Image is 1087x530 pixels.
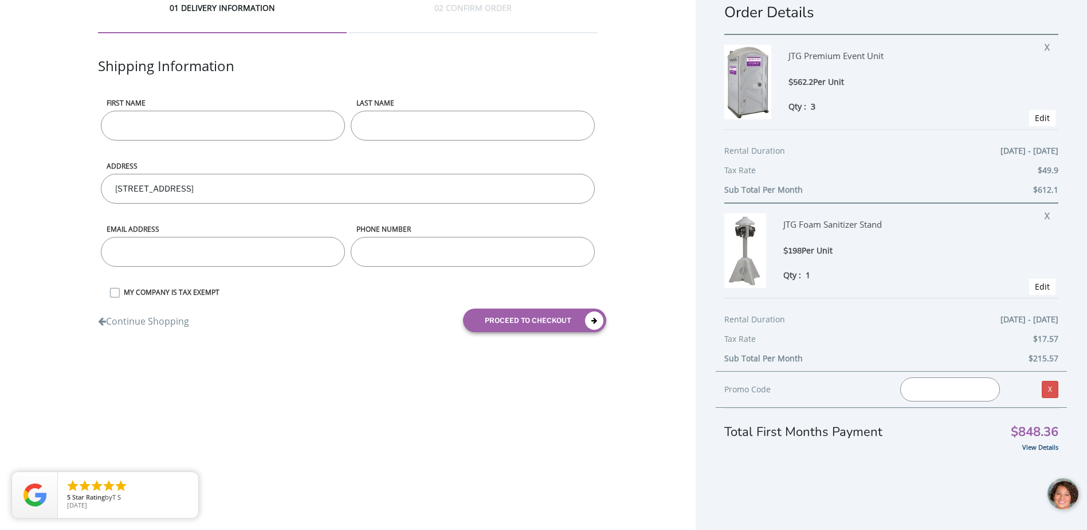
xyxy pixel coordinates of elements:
b: Sub Total Per Month [724,184,803,195]
label: Email address [101,224,345,234]
a: View Details [1022,443,1058,451]
a: X [1042,381,1058,398]
label: MY COMPANY IS TAX EXEMPT [118,287,598,297]
label: phone number [351,224,595,234]
div: Rental Duration [724,144,1058,163]
a: Edit [1035,281,1050,292]
span: 5 [67,493,70,501]
div: 01 DELIVERY INFORMATION [98,2,347,33]
img: Review Rating [23,484,46,506]
span: $17.57 [1033,332,1058,346]
div: Total First Months Payment [724,408,1058,441]
li:  [114,479,128,493]
span: [DATE] - [DATE] [1000,313,1058,326]
b: Sub Total Per Month [724,353,803,364]
span: by [67,494,189,502]
div: Tax Rate [724,332,1058,352]
div: Rental Duration [724,313,1058,332]
div: Promo Code [724,383,882,396]
iframe: Live Chat Button [915,470,1087,518]
li:  [66,479,80,493]
span: X [1045,206,1055,221]
span: Star Rating [72,493,105,501]
span: 3 [811,101,815,112]
span: Per Unit [802,245,833,256]
div: JTG Premium Event Unit [788,45,1012,76]
div: JTG Foam Sanitizer Stand [783,213,1007,244]
label: First name [101,98,345,108]
span: [DATE] - [DATE] [1000,144,1058,158]
a: Edit [1035,112,1050,123]
span: X [1045,38,1055,53]
li:  [90,479,104,493]
div: Shipping Information [98,56,598,98]
label: LAST NAME [351,98,595,108]
div: Qty : [783,269,1007,281]
b: $612.1 [1033,184,1058,195]
div: $562.2 [788,76,1012,89]
b: $215.57 [1029,353,1058,364]
div: $198 [783,244,1007,258]
li:  [78,479,92,493]
h1: Order Details [724,2,1058,22]
span: [DATE] [67,501,87,509]
div: Tax Rate [724,163,1058,183]
a: Continue Shopping [98,309,189,328]
span: $49.9 [1038,163,1058,177]
button: proceed to checkout [463,309,606,332]
span: $848.36 [1011,426,1058,438]
div: Qty : [788,100,1012,112]
div: 02 CONFIRM ORDER [349,2,598,33]
span: T S [112,493,121,501]
li:  [102,479,116,493]
span: Per Unit [813,76,844,87]
span: 1 [806,270,810,280]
